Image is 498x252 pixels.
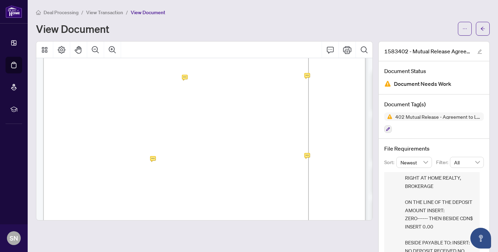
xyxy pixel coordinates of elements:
span: 1583402 - Mutual Release Agreement to Lease Residential 1.pdf [384,47,471,55]
span: arrow-left [480,26,485,31]
p: Sort: [384,159,396,166]
button: Open asap [470,228,491,249]
span: All [454,157,480,168]
img: Document Status [384,80,391,87]
img: Status Icon [384,112,393,121]
h4: Document Tag(s) [384,100,484,108]
span: Deal Processing [44,9,79,16]
p: Filter: [436,159,450,166]
li: / [126,8,128,16]
h4: Document Status [384,67,484,75]
li: / [81,8,83,16]
span: Newest [400,157,428,168]
h4: File Requirements [384,144,484,153]
span: ellipsis [462,26,467,31]
span: Document Needs Work [394,79,451,89]
span: View Document [131,9,165,16]
span: SN [10,233,18,243]
span: home [36,10,41,15]
span: 402 Mutual Release - Agreement to Lease - Residential [393,114,484,119]
img: logo [6,5,22,18]
h1: View Document [36,23,109,34]
span: View Transaction [86,9,123,16]
span: edit [477,49,482,54]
